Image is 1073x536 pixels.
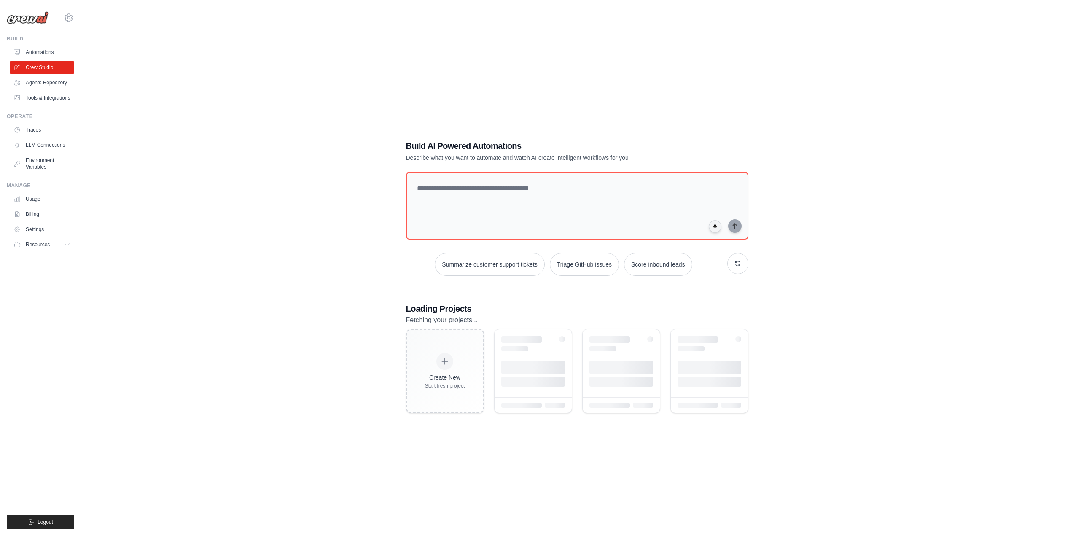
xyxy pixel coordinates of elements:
a: Environment Variables [10,154,74,174]
button: Triage GitHub issues [550,253,619,276]
a: Traces [10,123,74,137]
button: Summarize customer support tickets [435,253,544,276]
h1: Build AI Powered Automations [406,140,689,152]
p: Describe what you want to automate and watch AI create intelligent workflows for you [406,154,689,162]
a: LLM Connections [10,138,74,152]
a: Billing [10,207,74,221]
a: Automations [10,46,74,59]
button: Resources [10,238,74,251]
h3: Loading Projects [406,303,748,315]
img: Logo [7,11,49,24]
div: Create New [425,373,465,382]
button: Logout [7,515,74,529]
a: Tools & Integrations [10,91,74,105]
p: Fetching your projects... [406,315,748,326]
button: Get new suggestions [727,253,748,274]
div: Build [7,35,74,42]
button: Click to speak your automation idea [709,220,721,233]
a: Settings [10,223,74,236]
span: Resources [26,241,50,248]
div: Manage [7,182,74,189]
div: Operate [7,113,74,120]
button: Score inbound leads [624,253,692,276]
span: Logout [38,519,53,525]
a: Crew Studio [10,61,74,74]
a: Agents Repository [10,76,74,89]
div: Start fresh project [425,382,465,389]
a: Usage [10,192,74,206]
